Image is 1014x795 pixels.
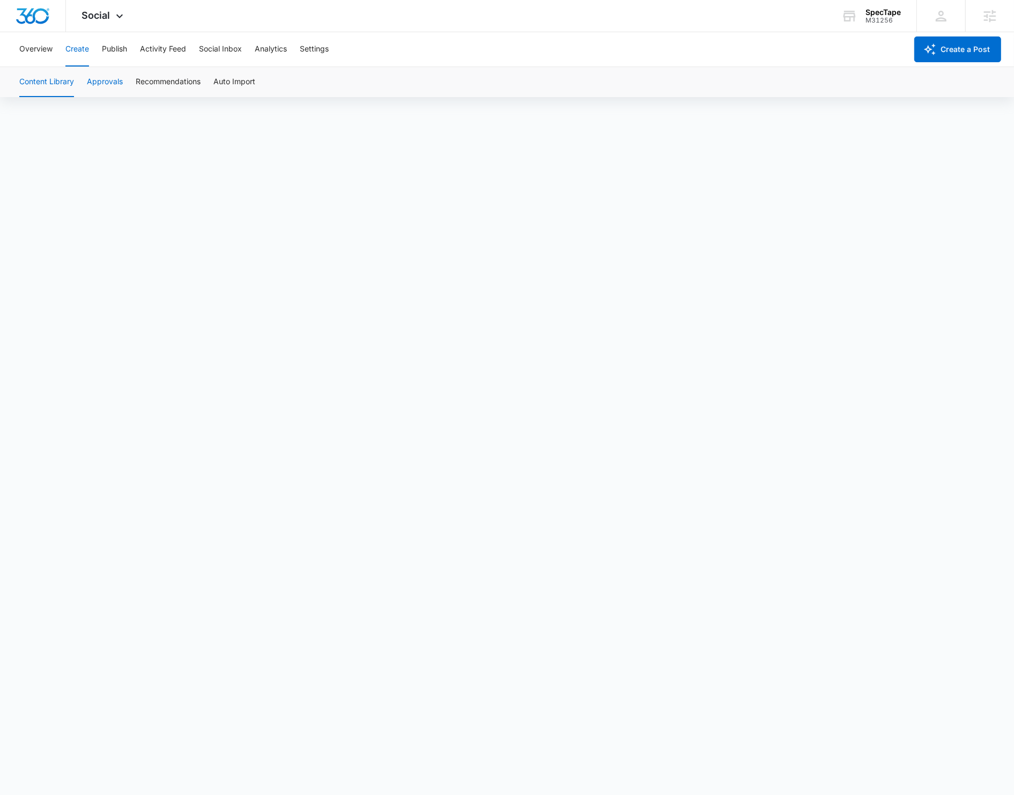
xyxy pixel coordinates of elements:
[87,67,123,97] button: Approvals
[255,32,287,67] button: Analytics
[300,32,329,67] button: Settings
[19,32,53,67] button: Overview
[136,67,201,97] button: Recommendations
[140,32,186,67] button: Activity Feed
[19,67,74,97] button: Content Library
[213,67,255,97] button: Auto Import
[914,36,1001,62] button: Create a Post
[865,8,901,17] div: account name
[865,17,901,24] div: account id
[199,32,242,67] button: Social Inbox
[65,32,89,67] button: Create
[102,32,127,67] button: Publish
[82,10,110,21] span: Social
